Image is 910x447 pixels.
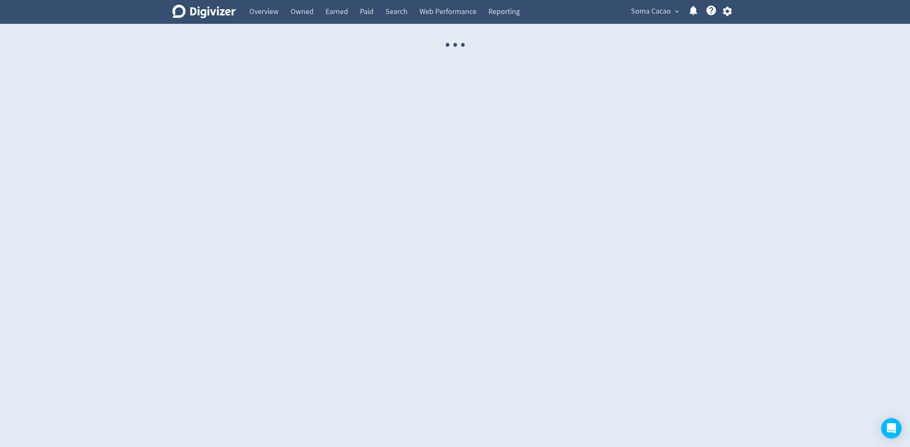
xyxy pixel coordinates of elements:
span: · [451,24,459,67]
span: · [459,24,467,67]
div: Open Intercom Messenger [881,418,901,438]
button: Soma Cacao [628,5,681,18]
span: Soma Cacao [631,5,671,18]
span: expand_more [673,8,681,15]
span: · [444,24,451,67]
